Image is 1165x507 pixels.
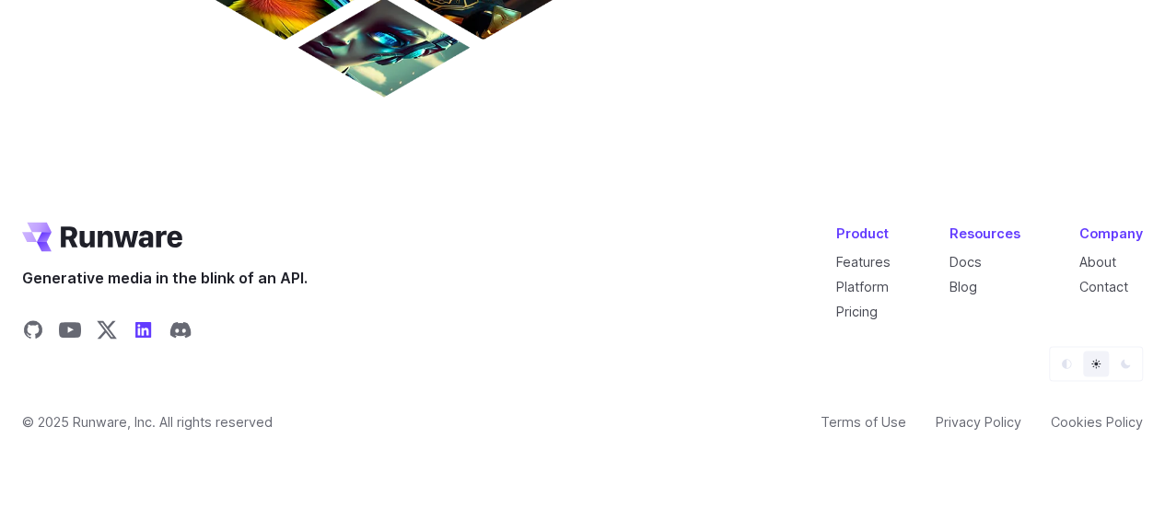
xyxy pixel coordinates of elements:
[22,223,182,252] a: Go to /
[22,267,308,291] span: Generative media in the blink of an API.
[949,279,977,294] a: Blog
[22,319,44,347] a: Share on GitHub
[836,279,889,294] a: Platform
[169,319,192,347] a: Share on Discord
[1079,279,1128,294] a: Contact
[836,254,891,270] a: Features
[59,319,81,347] a: Share on YouTube
[1079,254,1116,270] a: About
[22,411,273,432] span: © 2025 Runware, Inc. All rights reserved
[1051,411,1143,432] a: Cookies Policy
[133,319,155,347] a: Share on LinkedIn
[1083,351,1109,377] button: Light
[836,223,891,244] div: Product
[1054,351,1079,377] button: Default
[1079,223,1143,244] div: Company
[949,254,982,270] a: Docs
[96,319,118,347] a: Share on X
[836,304,878,319] a: Pricing
[1049,347,1143,382] ul: Theme selector
[936,411,1021,432] a: Privacy Policy
[821,411,906,432] a: Terms of Use
[1113,351,1138,377] button: Dark
[949,223,1020,244] div: Resources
